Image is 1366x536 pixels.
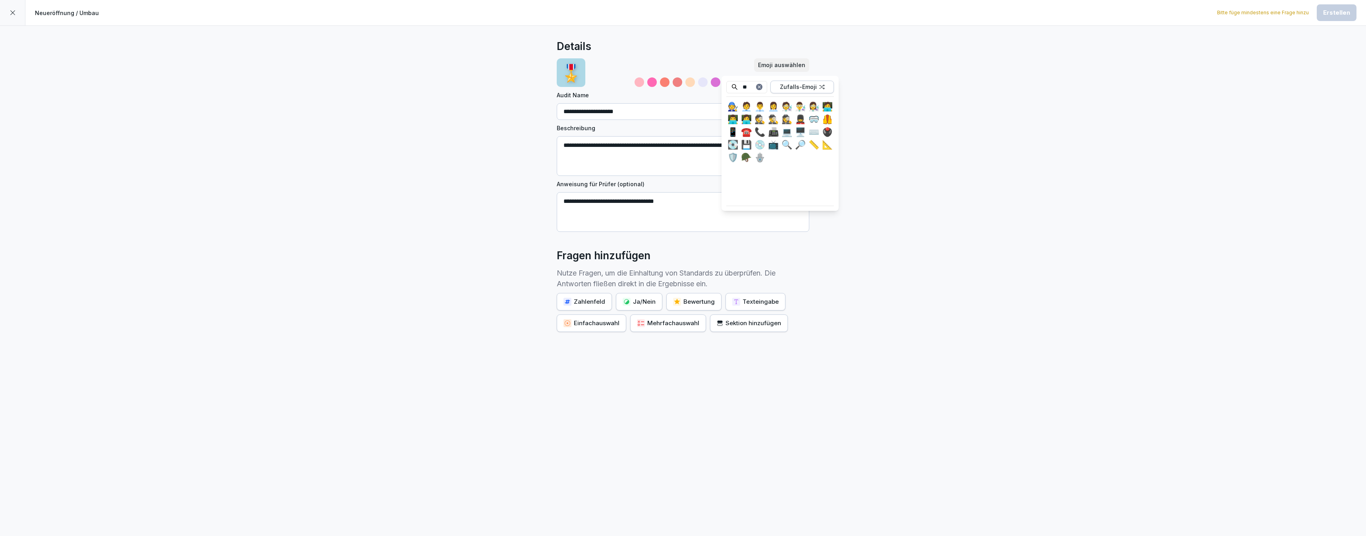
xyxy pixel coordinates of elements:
[726,151,739,164] div: 🛡️
[557,39,591,54] h2: Details
[773,83,831,91] div: Zufalls-Emoji
[35,9,99,17] p: Neueröffnung / Umbau
[557,124,809,132] label: Beschreibung
[758,61,805,69] div: Emoji auswählen
[794,113,806,125] div: 💂
[557,293,612,310] button: Zahlenfeld
[726,125,739,138] div: 📱
[794,100,806,113] div: 👨‍🔬
[557,314,626,332] button: Einfachauswahl
[767,125,779,138] div: 📠
[807,138,820,151] div: 📏
[740,125,752,138] div: ☎️
[725,293,785,310] button: Texteingabe
[557,268,809,289] p: Nutze Fragen, um die Einhaltung von Standards zu überprüfen. Die Antworten fließen direkt in die ...
[753,125,766,138] div: 📞
[740,151,752,164] div: 🪖
[780,138,793,151] div: 🔍
[767,100,779,113] div: 👩‍💼
[821,125,833,138] div: 🖲️
[666,293,722,310] button: Bewertung
[637,319,699,328] div: Mehrfachauswahl
[767,138,779,151] div: 📺
[753,113,766,125] div: 🕵️
[767,113,779,125] div: 🕵️‍♂️
[740,113,752,125] div: 👩‍💻
[726,138,739,151] div: 💽
[753,100,766,113] div: 👨‍💼
[740,100,752,113] div: 🧑‍💼
[821,113,833,125] div: 🦺
[794,138,806,151] div: 🔎
[780,113,793,125] div: 🕵️‍♀️
[821,100,833,113] div: 🧑‍💻
[780,100,793,113] div: 🧑‍🔬
[557,248,650,264] h2: Fragen hinzufügen
[623,297,656,306] div: Ja/Nein
[563,297,605,306] div: Zahlenfeld
[710,314,788,332] button: Sektion hinzufügen
[821,138,833,151] div: 📐
[807,125,820,138] div: ⌨️
[807,100,820,113] div: 👩‍🔬
[1217,9,1309,16] p: Bitte füge mindestens eine Frage hinzu
[807,113,820,125] div: 🥽
[732,297,779,306] div: Texteingabe
[780,125,793,138] div: 💻
[753,138,766,151] div: 💿
[563,319,619,328] div: Einfachauswahl
[726,100,739,113] div: 🧑‍🔧
[557,91,809,99] label: Audit Name
[616,293,662,310] button: Ja/Nein
[726,113,739,125] div: 👨‍💻
[557,180,809,188] label: Anweisung für Prüfer (optional)
[754,58,809,72] button: Emoji auswählen
[717,319,781,328] div: Sektion hinzufügen
[1323,8,1350,17] div: Erstellen
[740,138,752,151] div: 💾
[561,60,581,85] p: 🎖️
[753,151,766,164] div: 🪬
[794,125,806,138] div: 🖥️
[1317,4,1356,21] button: Erstellen
[770,81,834,93] button: Zufalls-Emoji
[673,297,715,306] div: Bewertung
[630,314,706,332] button: Mehrfachauswahl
